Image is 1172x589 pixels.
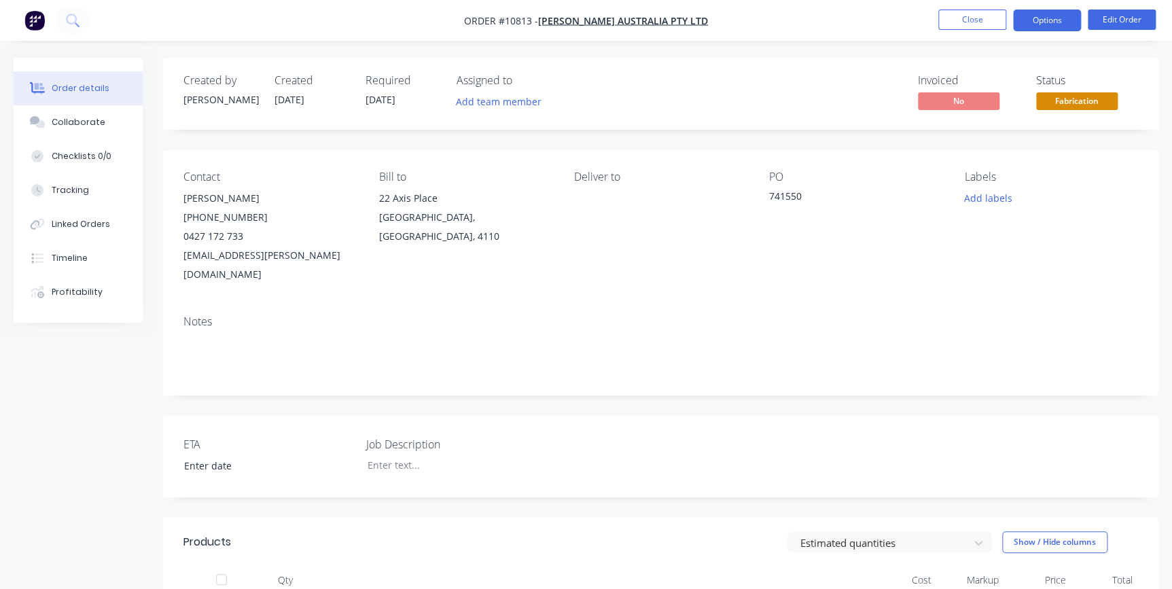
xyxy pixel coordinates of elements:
button: Edit Order [1088,10,1156,30]
div: [PERSON_NAME] [183,189,357,208]
button: Tracking [14,173,143,207]
button: Add team member [457,92,549,111]
button: Add labels [957,189,1019,207]
span: [DATE] [274,93,304,106]
div: 22 Axis Place [378,189,552,208]
div: Order details [52,82,109,94]
span: No [918,92,999,109]
div: Linked Orders [52,218,110,230]
div: Created by [183,74,258,87]
span: Order #10813 - [464,14,538,27]
div: Created [274,74,349,87]
button: Add team member [449,92,549,111]
div: Tracking [52,184,89,196]
button: Profitability [14,275,143,309]
div: 741550 [769,189,939,208]
div: Deliver to [574,171,747,183]
div: Status [1036,74,1138,87]
div: 22 Axis Place[GEOGRAPHIC_DATA], [GEOGRAPHIC_DATA], 4110 [378,189,552,246]
div: Products [183,534,231,550]
div: Invoiced [918,74,1020,87]
div: Timeline [52,252,88,264]
button: Options [1013,10,1081,31]
button: Close [938,10,1006,30]
span: Fabrication [1036,92,1118,109]
div: [PERSON_NAME][PHONE_NUMBER]0427 172 733[EMAIL_ADDRESS][PERSON_NAME][DOMAIN_NAME] [183,189,357,284]
div: 0427 172 733 [183,227,357,246]
button: Order details [14,71,143,105]
a: [PERSON_NAME] Australia Pty Ltd [538,14,708,27]
button: Fabrication [1036,92,1118,113]
label: ETA [183,436,353,452]
div: [PERSON_NAME] [183,92,258,107]
div: [GEOGRAPHIC_DATA], [GEOGRAPHIC_DATA], 4110 [378,208,552,246]
div: Required [366,74,440,87]
div: Labels [965,171,1138,183]
label: Job Description [366,436,536,452]
div: Notes [183,315,1138,328]
div: Profitability [52,286,103,298]
div: [EMAIL_ADDRESS][PERSON_NAME][DOMAIN_NAME] [183,246,357,284]
div: Bill to [378,171,552,183]
button: Collaborate [14,105,143,139]
button: Timeline [14,241,143,275]
div: PO [769,171,942,183]
input: Enter date [175,456,344,476]
div: [PHONE_NUMBER] [183,208,357,227]
button: Linked Orders [14,207,143,241]
button: Checklists 0/0 [14,139,143,173]
div: Checklists 0/0 [52,150,111,162]
div: Collaborate [52,116,105,128]
span: [DATE] [366,93,395,106]
img: Factory [24,10,45,31]
div: Contact [183,171,357,183]
button: Show / Hide columns [1002,531,1107,553]
div: Assigned to [457,74,592,87]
